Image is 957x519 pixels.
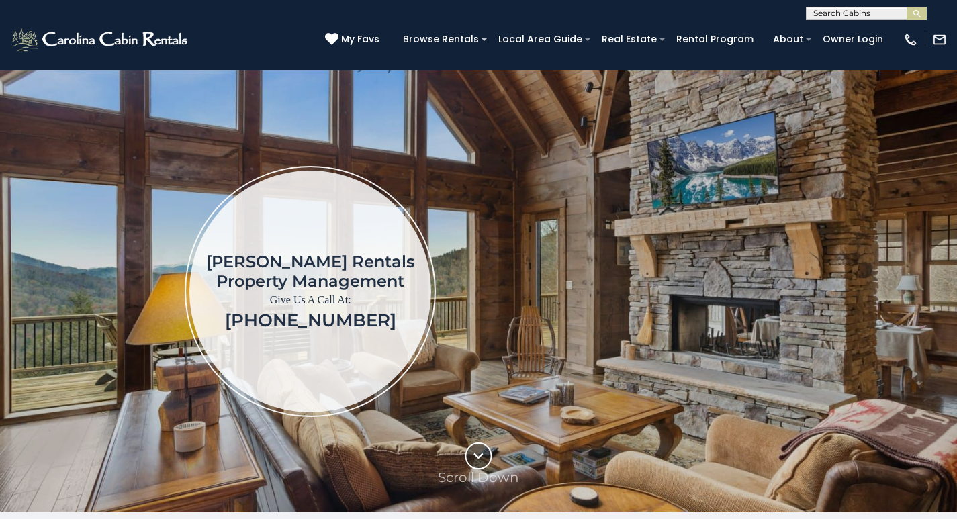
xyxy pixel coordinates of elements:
[595,29,664,50] a: Real Estate
[670,29,760,50] a: Rental Program
[325,32,383,47] a: My Favs
[10,26,191,53] img: White-1-2.png
[766,29,810,50] a: About
[492,29,589,50] a: Local Area Guide
[396,29,486,50] a: Browse Rentals
[601,110,938,472] iframe: New Contact Form
[206,252,414,291] h1: [PERSON_NAME] Rentals Property Management
[206,291,414,310] p: Give Us A Call At:
[341,32,379,46] span: My Favs
[438,469,519,485] p: Scroll Down
[903,32,918,47] img: phone-regular-white.png
[225,310,396,331] a: [PHONE_NUMBER]
[932,32,947,47] img: mail-regular-white.png
[816,29,890,50] a: Owner Login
